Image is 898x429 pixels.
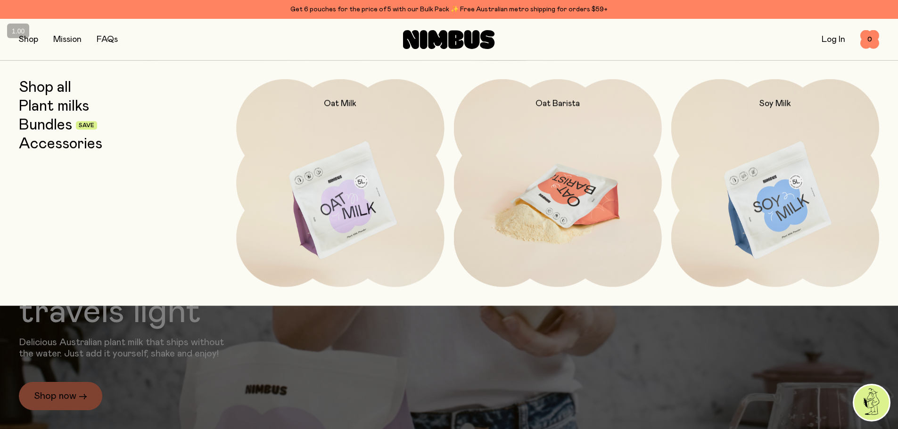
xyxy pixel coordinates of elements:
[19,98,89,115] a: Plant milks
[324,98,356,109] h2: Oat Milk
[53,35,82,44] a: Mission
[19,79,71,96] a: Shop all
[19,136,102,153] a: Accessories
[822,35,845,44] a: Log In
[860,30,879,49] button: 0
[79,123,94,129] span: Save
[454,79,662,287] a: Oat Barista
[759,98,791,109] h2: Soy Milk
[97,35,118,44] a: FAQs
[19,117,72,134] a: Bundles
[536,98,580,109] h2: Oat Barista
[671,79,879,287] a: Soy Milk
[854,385,889,420] img: agent
[19,4,879,15] div: Get 6 pouches for the price of 5 with our Bulk Pack ✨ Free Australian metro shipping for orders $59+
[236,79,444,287] a: Oat Milk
